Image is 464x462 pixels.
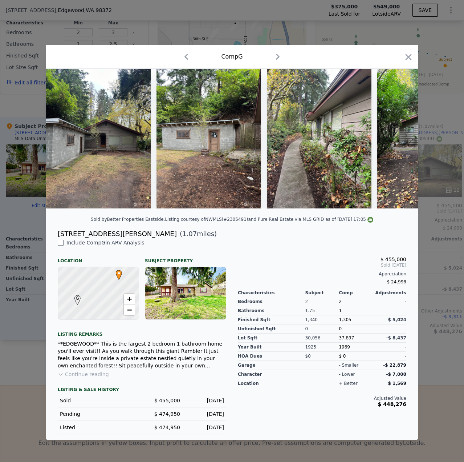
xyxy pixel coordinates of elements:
span: $ 5,024 [388,317,406,322]
span: − [127,305,132,314]
div: [DATE] [186,410,224,418]
div: Year Built [238,343,305,352]
div: LISTING & SALE HISTORY [58,387,226,394]
div: [STREET_ADDRESS][PERSON_NAME] [58,229,177,239]
div: location [238,379,305,388]
div: 1.75 [305,306,339,315]
div: 1 [339,306,373,315]
span: $ 24,998 [387,279,406,284]
span: -$ 8,437 [386,335,406,340]
span: Include Comp G in ARV Analysis [64,240,147,246]
div: Appreciation [238,271,406,277]
div: 30,056 [305,334,339,343]
div: - [373,306,406,315]
img: Property Img [46,69,151,208]
div: - [373,297,406,306]
span: 37,897 [339,335,354,340]
img: NWMLS Logo [367,217,373,223]
div: Listing remarks [58,326,226,337]
div: G [73,295,77,299]
div: Listing courtesy of NWMLS (#2305491) and Pure Real Estate via MLS GRID as of [DATE] 17:05 [165,217,373,222]
span: + [127,294,132,303]
span: Sold [DATE] [238,262,406,268]
div: Finished Sqft [238,315,305,324]
div: 1969 [339,343,373,352]
span: • [114,268,124,279]
span: $ 0 [339,354,346,359]
div: $0 [305,352,339,361]
div: [DATE] [186,424,224,431]
div: 0 [305,324,339,334]
div: • [114,270,118,274]
div: Subject Property [145,252,226,264]
div: - [373,324,406,334]
div: Comp G [221,52,243,61]
span: 1.07 [182,230,197,238]
div: Location [58,252,139,264]
a: Zoom out [124,304,135,315]
div: Adjustments [373,290,406,296]
img: Property Img [156,69,261,208]
div: character [238,370,305,379]
div: - [373,352,406,361]
div: Comp [339,290,373,296]
div: Sold by Better Properties Eastside . [91,217,165,222]
div: garage [238,361,305,370]
div: + better [339,381,357,386]
div: Lot Sqft [238,334,305,343]
div: - lower [339,371,355,377]
span: 0 [339,326,342,331]
div: Subject [305,290,339,296]
div: HOA Dues [238,352,305,361]
span: -$ 7,000 [386,372,406,377]
button: Continue reading [58,371,109,378]
span: $ 448,276 [378,401,406,407]
span: 1,305 [339,317,351,322]
span: G [73,295,82,302]
div: Unfinished Sqft [238,324,305,334]
div: Sold [60,397,136,404]
div: **EDGEWOOD** This is the largest 2 bedroom 1 bathroom home you'll ever visit!! As you walk throug... [58,340,226,369]
div: Adjusted Value [238,395,406,401]
span: -$ 22,879 [383,363,406,368]
div: Bedrooms [238,297,305,306]
div: Characteristics [238,290,305,296]
span: $ 1,569 [388,381,406,386]
div: 1925 [305,343,339,352]
div: Pending [60,410,136,418]
div: 2 [305,297,339,306]
img: Property Img [267,69,371,208]
span: $ 474,950 [154,425,180,430]
span: $ 474,950 [154,411,180,417]
div: Bathrooms [238,306,305,315]
span: $ 455,000 [380,256,406,262]
div: 1,340 [305,315,339,324]
span: $ 455,000 [154,398,180,403]
span: 2 [339,299,342,304]
a: Zoom in [124,294,135,304]
div: [DATE] [186,397,224,404]
div: - [373,343,406,352]
div: Listed [60,424,136,431]
div: - smaller [339,362,358,368]
span: ( miles) [177,229,217,239]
